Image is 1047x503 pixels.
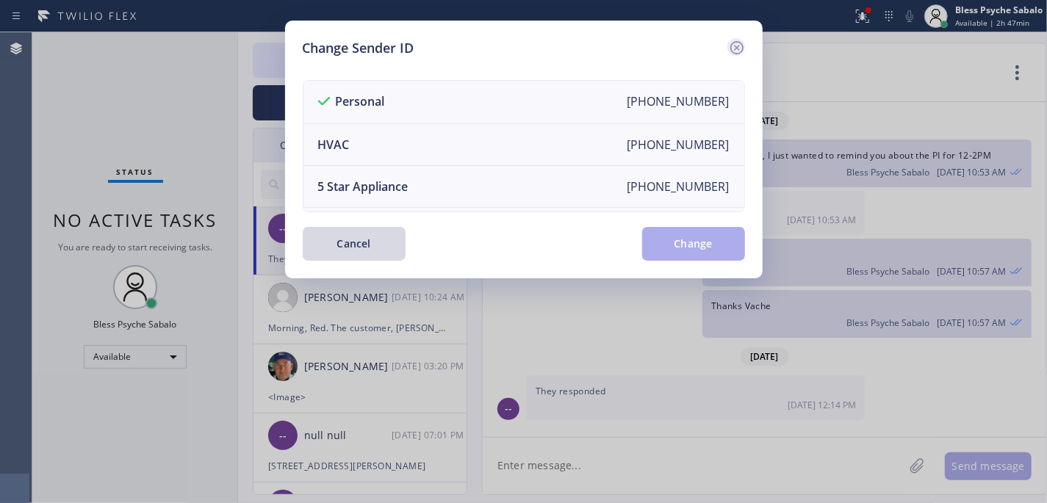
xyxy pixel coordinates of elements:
div: [PHONE_NUMBER] [627,93,730,111]
div: [PHONE_NUMBER] [627,137,730,153]
div: [PHONE_NUMBER] [627,178,730,195]
div: 5 Star Appliance [318,178,409,195]
div: Personal [318,93,385,111]
button: Change [642,227,745,261]
h5: Change Sender ID [303,38,414,58]
button: Cancel [303,227,406,261]
div: HVAC [318,137,350,153]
